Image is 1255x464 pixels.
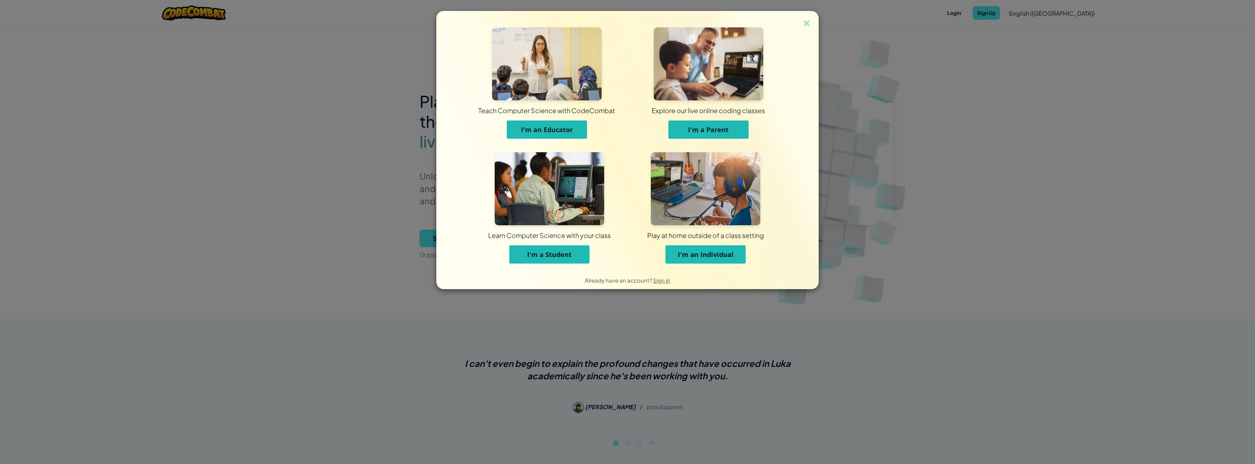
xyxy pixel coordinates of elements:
[688,125,729,134] span: I'm a Parent
[665,245,746,264] button: I'm an Individual
[507,120,587,139] button: I'm an Educator
[521,125,573,134] span: I'm an Educator
[585,277,653,284] span: Already have an account?
[653,277,670,284] a: Sign in
[521,106,896,115] div: Explore our live online coding classes
[651,152,760,225] img: For Individuals
[492,27,602,100] img: For Educators
[678,250,734,259] span: I'm an Individual
[668,120,749,139] button: I'm a Parent
[802,18,811,29] img: close icon
[495,152,604,225] img: For Students
[654,27,763,100] img: For Parents
[526,231,885,240] div: Play at home outside of a class setting
[509,245,590,264] button: I'm a Student
[527,250,572,259] span: I'm a Student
